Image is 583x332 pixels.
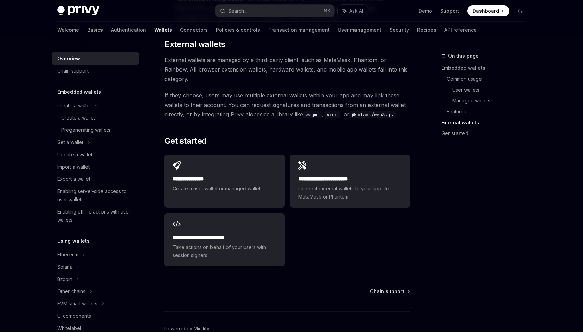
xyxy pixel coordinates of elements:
div: Get a wallet [57,138,83,146]
div: Chain support [57,67,89,75]
div: Overview [57,54,80,63]
a: Common usage [447,74,531,84]
span: Connect external wallets to your app like MetaMask or Phantom [298,185,402,201]
a: Dashboard [467,5,509,16]
a: Features [447,106,531,117]
code: wagmi [303,111,322,118]
span: Take actions on behalf of your users with session signers [173,243,276,259]
div: Search... [228,7,247,15]
div: EVM smart wallets [57,300,97,308]
a: Enabling server-side access to user wallets [52,185,139,206]
h5: Using wallets [57,237,90,245]
a: Authentication [111,22,146,38]
a: Wallets [154,22,172,38]
a: Create a wallet [52,112,139,124]
a: Enabling offline actions with user wallets [52,206,139,226]
span: Dashboard [473,7,499,14]
code: viem [324,111,340,118]
span: Create a user wallet or managed wallet [173,185,276,193]
a: Transaction management [268,22,330,38]
a: Export a wallet [52,173,139,185]
a: Recipes [417,22,436,38]
a: Security [390,22,409,38]
div: Solana [57,263,73,271]
a: Managed wallets [452,95,531,106]
span: External wallets [164,39,225,50]
a: Policies & controls [216,22,260,38]
div: Create a wallet [57,101,91,110]
a: Get started [441,128,531,139]
a: External wallets [441,117,531,128]
div: Other chains [57,287,85,296]
a: Embedded wallets [441,63,531,74]
div: Import a wallet [57,163,90,171]
a: UI components [52,310,139,322]
span: On this page [448,52,479,60]
a: Chain support [52,65,139,77]
a: Powered by Mintlify [164,325,209,332]
a: Overview [52,52,139,65]
a: Chain support [370,288,409,295]
a: Update a wallet [52,148,139,161]
div: Bitcoin [57,275,72,283]
code: @solana/web3.js [349,111,396,118]
span: If they choose, users may use multiple external wallets within your app and may link these wallet... [164,91,410,119]
span: ⌘ K [323,8,330,14]
span: External wallets are managed by a third-party client, such as MetaMask, Phantom, or Rainbow. All ... [164,55,410,84]
button: Search...⌘K [215,5,334,17]
span: Get started [164,136,206,146]
div: Create a wallet [61,114,95,122]
a: Welcome [57,22,79,38]
div: Ethereum [57,251,78,259]
a: Demo [419,7,432,14]
span: Chain support [370,288,404,295]
a: Support [440,7,459,14]
div: Enabling offline actions with user wallets [57,208,135,224]
a: Import a wallet [52,161,139,173]
a: Pregenerating wallets [52,124,139,136]
a: Basics [87,22,103,38]
a: User wallets [452,84,531,95]
span: Ask AI [349,7,363,14]
a: Connectors [180,22,208,38]
img: dark logo [57,6,99,16]
a: User management [338,22,381,38]
button: Ask AI [338,5,368,17]
div: Enabling server-side access to user wallets [57,187,135,204]
button: Toggle dark mode [515,5,526,16]
h5: Embedded wallets [57,88,101,96]
div: Update a wallet [57,151,92,159]
div: Export a wallet [57,175,90,183]
div: Pregenerating wallets [61,126,110,134]
div: UI components [57,312,91,320]
a: API reference [444,22,477,38]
